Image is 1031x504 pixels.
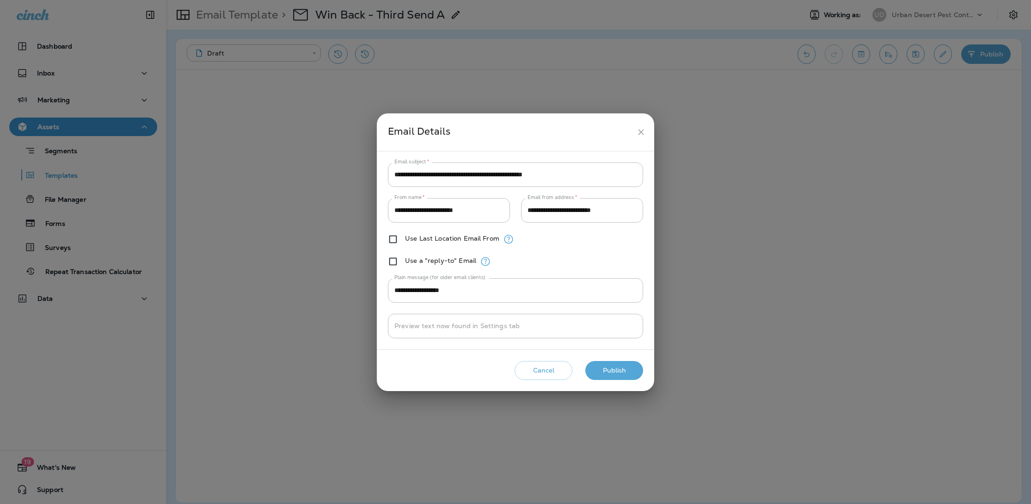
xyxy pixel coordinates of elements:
[394,158,430,165] label: Email subject
[632,124,650,141] button: close
[394,194,425,201] label: From name
[388,124,632,141] div: Email Details
[528,194,577,201] label: Email from address
[405,235,499,242] label: Use Last Location Email From
[394,274,485,281] label: Plain message (for older email clients)
[515,361,572,380] button: Cancel
[585,361,643,380] button: Publish
[405,257,476,264] label: Use a "reply-to" Email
